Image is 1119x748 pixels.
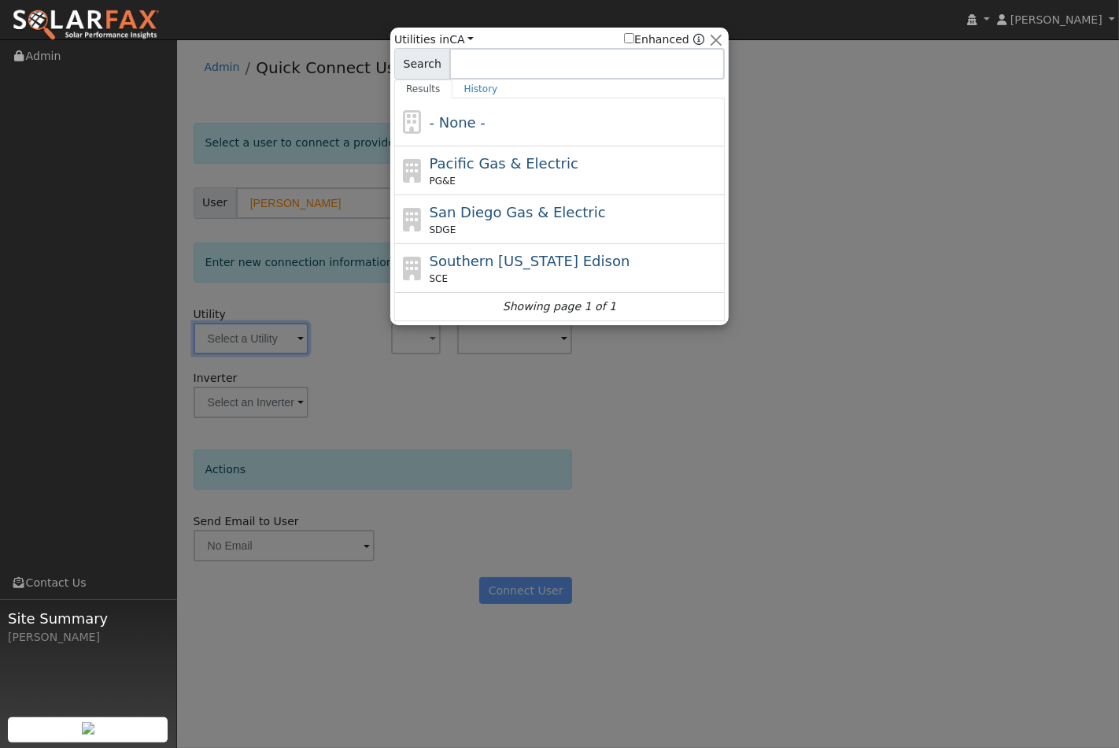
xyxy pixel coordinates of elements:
a: Results [394,80,452,98]
label: Enhanced [624,31,689,48]
a: CA [449,33,474,46]
span: SDGE [430,223,456,237]
img: retrieve [82,722,94,735]
span: [PERSON_NAME] [1010,13,1102,26]
span: Site Summary [8,608,168,629]
span: Southern [US_STATE] Edison [430,253,630,269]
a: Enhanced Providers [693,33,704,46]
input: Enhanced [624,33,634,43]
span: Show enhanced providers [624,31,704,48]
span: - None - [430,114,486,131]
span: Search [394,48,450,80]
i: Showing page 1 of 1 [503,298,616,315]
span: PG&E [430,174,456,188]
span: Pacific Gas & Electric [430,155,578,172]
img: SolarFax [12,9,160,42]
span: SCE [430,272,449,286]
span: Utilities in [394,31,474,48]
div: [PERSON_NAME] [8,629,168,646]
span: San Diego Gas & Electric [430,204,606,220]
a: History [452,80,510,98]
